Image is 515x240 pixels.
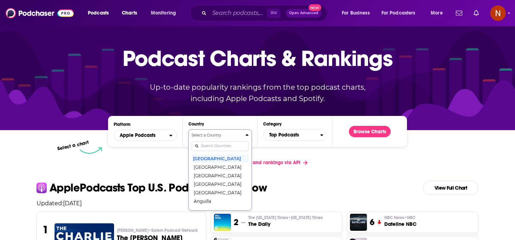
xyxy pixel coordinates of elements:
[117,7,141,19] a: Charts
[384,215,415,221] span: NBC News
[349,126,391,137] button: Browse Charts
[431,8,443,18] span: More
[264,129,320,141] span: Top Podcasts
[148,228,198,233] span: • Salem Podcast Network
[202,154,313,171] a: Get podcast charts and rankings via API
[370,217,374,228] h3: 6
[117,228,198,233] span: [PERSON_NAME]
[471,7,482,19] a: Show notifications dropdown
[136,82,379,104] p: Up-to-date popularity rankings from the top podcast charts, including Apple Podcasts and Spotify.
[377,7,426,19] button: open menu
[88,8,109,18] span: Podcasts
[384,215,417,221] p: NBC News • NBC
[57,139,89,152] p: Select a chart
[151,8,176,18] span: Monitoring
[214,214,231,231] img: The Daily
[423,181,479,195] a: View Full Chart
[114,130,177,141] h2: Platforms
[207,160,300,166] span: Get podcast charts and rankings via API
[50,182,267,194] p: Apple Podcasts Top U.S. Podcasts Right Now
[248,215,323,221] span: The [US_STATE] Times
[123,35,393,81] p: Podcast Charts & Rankings
[114,130,177,141] button: open menu
[342,8,370,18] span: For Business
[288,215,323,220] span: • [US_STATE] Times
[234,217,238,228] h3: 2
[337,7,379,19] button: open menu
[192,197,249,205] button: Anguilla
[384,215,417,228] a: NBC News•NBCDateline NBC
[490,5,506,21] button: Show profile menu
[80,147,102,154] img: select arrow
[267,9,280,18] span: ⌘ K
[426,7,452,19] button: open menu
[289,11,318,15] span: Open Advanced
[263,129,327,141] button: Categories
[197,5,334,21] div: Search podcasts, credits, & more...
[192,188,249,197] button: [GEOGRAPHIC_DATA]
[381,8,415,18] span: For Podcasters
[188,129,252,211] button: Countries
[122,8,137,18] span: Charts
[192,205,249,214] button: [GEOGRAPHIC_DATA]
[43,223,49,236] h3: 1
[192,180,249,188] button: [GEOGRAPHIC_DATA]
[117,228,201,233] p: Charlie Kirk • Salem Podcast Network
[6,6,74,20] img: Podchaser - Follow, Share and Rate Podcasts
[350,214,367,231] img: Dateline NBC
[120,133,155,138] span: Apple Podcasts
[192,163,249,171] button: [GEOGRAPHIC_DATA]
[31,200,484,207] p: Updated: [DATE]
[248,215,323,228] a: The [US_STATE] Times•[US_STATE] TimesThe Daily
[146,7,185,19] button: open menu
[192,154,249,163] button: [GEOGRAPHIC_DATA]
[209,7,267,19] input: Search podcasts, credits, & more...
[192,134,243,137] h4: Select a Country
[453,7,465,19] a: Show notifications dropdown
[404,215,415,220] span: • NBC
[192,141,249,151] input: Search Countries...
[490,5,506,21] img: User Profile
[192,171,249,180] button: [GEOGRAPHIC_DATA]
[248,221,323,228] h3: The Daily
[490,5,506,21] span: Logged in as AdelNBM
[309,4,321,11] span: New
[384,221,417,228] h3: Dateline NBC
[36,183,47,193] img: apple Icon
[248,215,323,221] p: The New York Times • New York Times
[286,9,322,17] button: Open AdvancedNew
[83,7,118,19] button: open menu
